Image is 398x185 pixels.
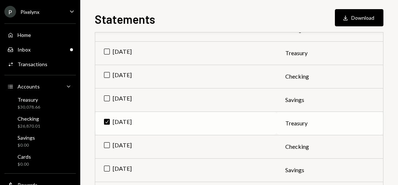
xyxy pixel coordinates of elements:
[4,151,76,169] a: Cards$0.00
[18,104,40,110] div: $30,078.66
[277,88,383,112] td: Savings
[4,43,76,56] a: Inbox
[18,154,31,160] div: Cards
[4,28,76,41] a: Home
[4,113,76,131] a: Checking$26,870.01
[4,132,76,150] a: Savings$0.00
[335,9,383,26] button: Download
[18,135,35,141] div: Savings
[277,65,383,88] td: Checking
[277,158,383,182] td: Savings
[20,9,39,15] div: Pixelynx
[18,46,31,53] div: Inbox
[18,61,47,67] div: Transactions
[18,83,40,90] div: Accounts
[4,57,76,71] a: Transactions
[4,94,76,112] a: Treasury$30,078.66
[277,41,383,65] td: Treasury
[18,161,31,167] div: $0.00
[277,135,383,158] td: Checking
[18,142,35,148] div: $0.00
[18,116,40,122] div: Checking
[95,12,155,26] h1: Statements
[277,112,383,135] td: Treasury
[18,97,40,103] div: Treasury
[4,6,16,18] div: P
[18,123,40,129] div: $26,870.01
[4,80,76,93] a: Accounts
[18,32,31,38] div: Home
